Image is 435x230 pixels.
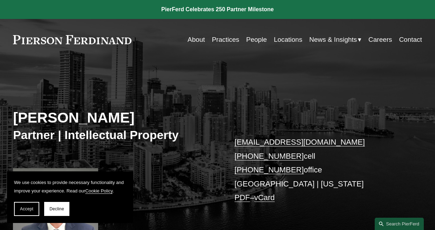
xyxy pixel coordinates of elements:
a: About [188,33,205,46]
a: Contact [399,33,422,46]
a: vCard [254,193,275,202]
a: Locations [274,33,302,46]
a: PDF [235,193,250,202]
span: Decline [49,206,64,211]
h3: Partner | Intellectual Property [13,128,217,143]
a: Search this site [375,218,424,230]
span: News & Insights [309,34,357,46]
a: [PHONE_NUMBER] [235,165,304,174]
p: We use cookies to provide necessary functionality and improve your experience. Read our . [14,178,126,195]
a: [PHONE_NUMBER] [235,152,304,160]
section: Cookie banner [7,171,133,223]
button: Decline [44,202,69,216]
h2: [PERSON_NAME] [13,109,217,126]
a: Careers [368,33,392,46]
a: People [246,33,267,46]
a: folder dropdown [309,33,361,46]
button: Accept [14,202,39,216]
a: [EMAIL_ADDRESS][DOMAIN_NAME] [235,138,365,146]
span: Accept [20,206,33,211]
a: Cookie Policy [85,188,113,193]
p: cell office [GEOGRAPHIC_DATA] | [US_STATE] – [235,135,405,205]
a: Practices [212,33,239,46]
